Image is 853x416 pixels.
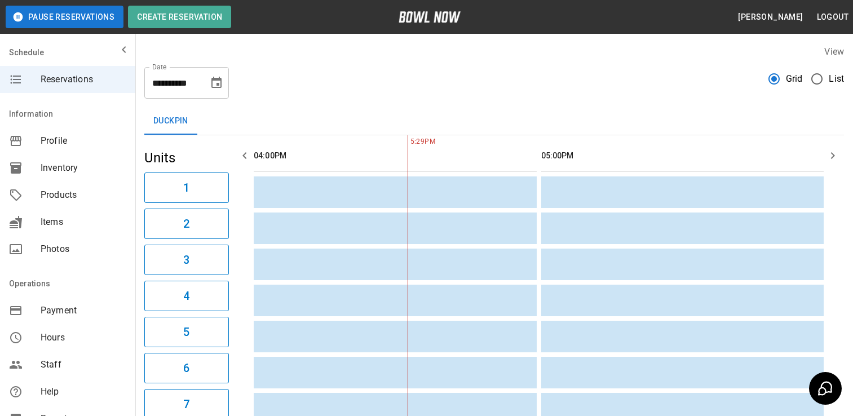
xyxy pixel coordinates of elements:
span: Staff [41,358,126,371]
th: 05:00PM [541,140,824,172]
h6: 2 [183,215,189,233]
button: Create Reservation [128,6,231,28]
button: 2 [144,209,229,239]
div: inventory tabs [144,108,844,135]
span: Grid [786,72,803,86]
h6: 3 [183,251,189,269]
span: Products [41,188,126,202]
button: 4 [144,281,229,311]
button: [PERSON_NAME] [733,7,807,28]
h5: Units [144,149,229,167]
img: logo [399,11,461,23]
span: Profile [41,134,126,148]
button: Pause Reservations [6,6,123,28]
span: Inventory [41,161,126,175]
span: Photos [41,242,126,256]
button: 5 [144,317,229,347]
h6: 6 [183,359,189,377]
h6: 1 [183,179,189,197]
span: Payment [41,304,126,317]
button: Logout [812,7,853,28]
span: Reservations [41,73,126,86]
th: 04:00PM [254,140,537,172]
h6: 4 [183,287,189,305]
button: 1 [144,172,229,203]
button: 3 [144,245,229,275]
span: Hours [41,331,126,344]
h6: 5 [183,323,189,341]
span: Help [41,385,126,399]
button: 6 [144,353,229,383]
button: Choose date, selected date is Sep 24, 2025 [205,72,228,94]
span: 5:29PM [408,136,410,148]
label: View [824,46,844,57]
span: List [829,72,844,86]
span: Items [41,215,126,229]
h6: 7 [183,395,189,413]
button: Duckpin [144,108,197,135]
